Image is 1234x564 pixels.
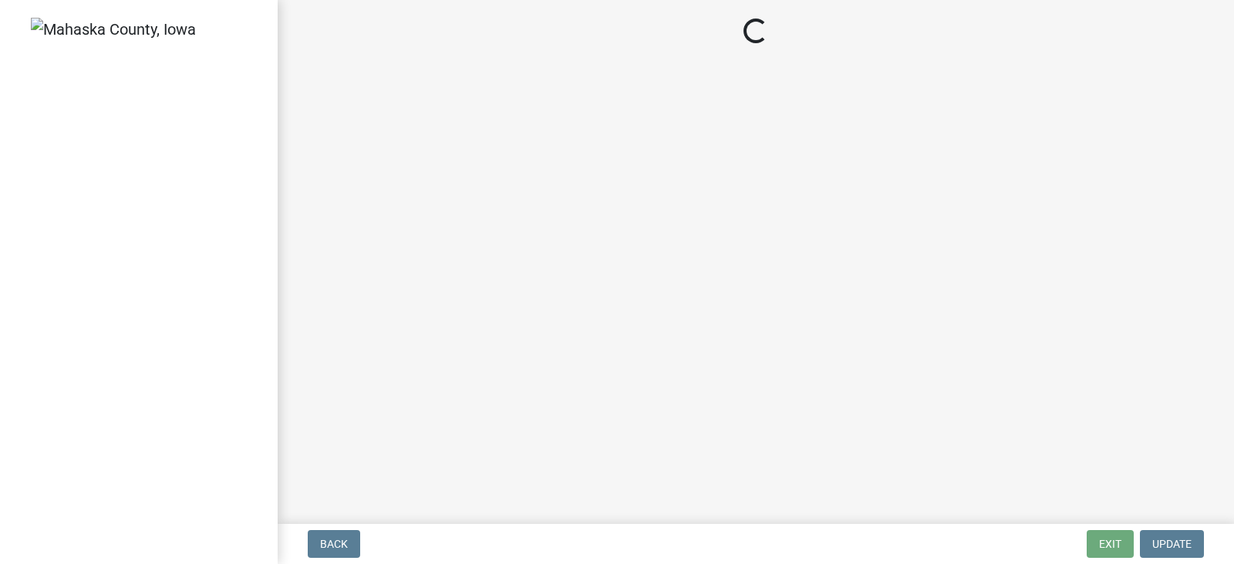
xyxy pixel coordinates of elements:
[308,530,360,558] button: Back
[1152,538,1192,550] span: Update
[1140,530,1204,558] button: Update
[1087,530,1134,558] button: Exit
[31,18,196,41] img: Mahaska County, Iowa
[320,538,348,550] span: Back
